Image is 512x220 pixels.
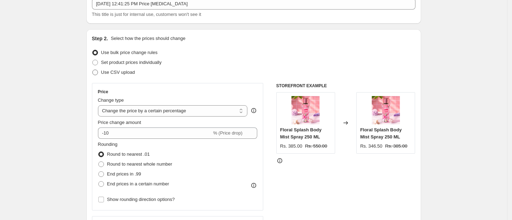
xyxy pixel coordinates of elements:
[98,142,118,147] span: Rounding
[98,97,124,103] span: Change type
[305,143,327,150] strike: Rs. 550.00
[111,35,185,42] p: Select how the prices should change
[276,83,415,89] h6: STOREFRONT EXAMPLE
[250,107,257,114] div: help
[101,60,162,65] span: Set product prices individually
[291,96,320,124] img: CopyofDSC06357_1080_80x.jpg
[213,130,242,136] span: % (Price drop)
[101,50,158,55] span: Use bulk price change rules
[107,171,141,177] span: End prices in .99
[385,143,407,150] strike: Rs. 385.00
[98,127,212,139] input: -15
[98,89,108,95] h3: Price
[360,143,382,150] div: Rs. 346.50
[98,120,141,125] span: Price change amount
[107,151,150,157] span: Round to nearest .01
[107,181,169,186] span: End prices in a certain number
[101,70,135,75] span: Use CSV upload
[107,197,175,202] span: Show rounding direction options?
[372,96,400,124] img: CopyofDSC06357_1080_80x.jpg
[360,127,402,139] span: Floral Splash Body Mist Spray 250 ML
[92,12,201,17] span: This title is just for internal use, customers won't see it
[107,161,172,167] span: Round to nearest whole number
[92,35,108,42] h2: Step 2.
[280,127,322,139] span: Floral Splash Body Mist Spray 250 ML
[280,143,302,150] div: Rs. 385.00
